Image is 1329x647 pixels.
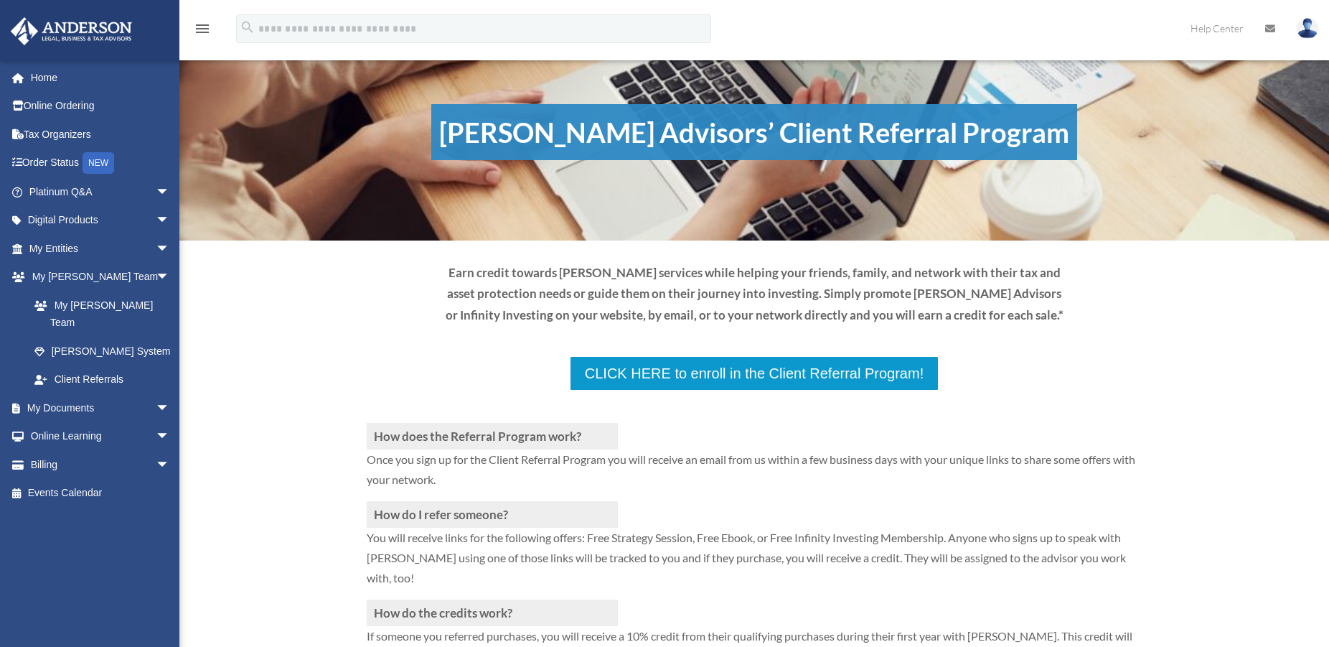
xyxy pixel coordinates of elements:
span: arrow_drop_down [156,450,184,480]
span: arrow_drop_down [156,177,184,207]
div: NEW [83,152,114,174]
span: arrow_drop_down [156,234,184,264]
span: arrow_drop_down [156,394,184,423]
a: menu [194,25,211,37]
p: Earn credit towards [PERSON_NAME] services while helping your friends, family, and network with t... [444,262,1064,326]
i: search [240,19,255,35]
a: Order StatusNEW [10,149,192,178]
h3: How do the credits work? [367,600,618,626]
a: [PERSON_NAME] System [20,337,192,366]
p: Once you sign up for the Client Referral Program you will receive an email from us within a few b... [367,450,1142,501]
span: arrow_drop_down [156,263,184,292]
span: arrow_drop_down [156,206,184,236]
a: CLICK HERE to enroll in the Client Referral Program! [569,355,939,391]
a: Client Referrals [20,366,184,394]
a: Online Learningarrow_drop_down [10,422,192,451]
h3: How does the Referral Program work? [367,423,618,450]
a: My Documentsarrow_drop_down [10,394,192,422]
i: menu [194,20,211,37]
a: Home [10,63,192,92]
a: My [PERSON_NAME] Team [20,291,192,337]
a: Online Ordering [10,92,192,121]
img: User Pic [1297,18,1318,39]
h3: How do I refer someone? [367,501,618,528]
a: My [PERSON_NAME] Teamarrow_drop_down [10,263,192,292]
a: My Entitiesarrow_drop_down [10,234,192,263]
a: Billingarrow_drop_down [10,450,192,479]
a: Events Calendar [10,479,192,508]
p: You will receive links for the following offers: Free Strategy Session, Free Ebook, or Free Infin... [367,528,1142,600]
span: arrow_drop_down [156,422,184,452]
img: Anderson Advisors Platinum Portal [6,17,136,45]
a: Digital Productsarrow_drop_down [10,206,192,235]
h1: [PERSON_NAME] Advisors’ Client Referral Program [431,104,1077,160]
a: Platinum Q&Aarrow_drop_down [10,177,192,206]
a: Tax Organizers [10,120,192,149]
